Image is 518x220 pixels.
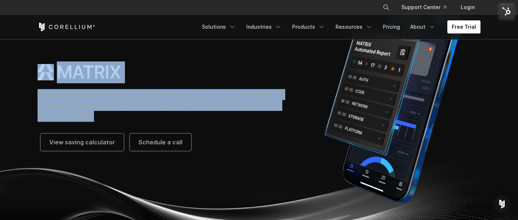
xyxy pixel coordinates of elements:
[38,23,95,31] a: Corellium Home
[378,20,404,33] a: Pricing
[197,20,480,33] div: Navigation Menu
[406,20,440,33] a: About
[331,20,377,33] a: Resources
[493,195,511,213] div: Open Intercom Messenger
[38,89,290,122] p: Automated security testing and reporting for mobile apps, powered by iOS and Android virtual devi...
[197,20,240,33] a: Solutions
[288,20,330,33] a: Products
[57,61,121,83] h1: MATRIX
[374,1,480,14] div: Navigation Menu
[380,1,393,14] button: Search
[447,20,480,33] a: Free Trial
[396,1,452,14] a: Support Center
[499,4,514,19] img: HubSpot Tools Menu Toggle
[455,1,480,14] a: Login
[305,4,480,208] img: Corellium MATRIX automated report on iPhone showing app vulnerability test results across securit...
[38,64,54,80] img: MATRIX Logo
[130,133,191,151] a: Schedule a call
[138,138,183,147] span: Schedule a call
[49,138,115,147] span: View saving calculator
[242,20,286,33] a: Industries
[40,133,124,151] a: View saving calculator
